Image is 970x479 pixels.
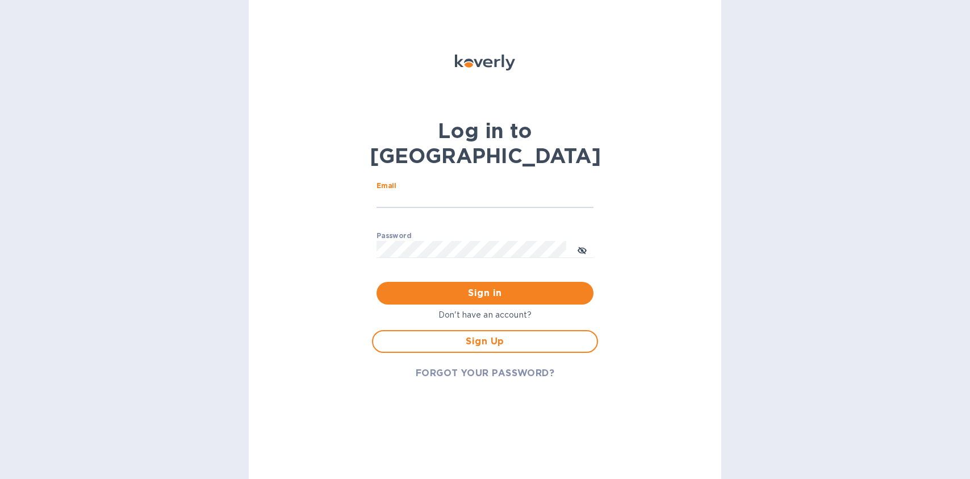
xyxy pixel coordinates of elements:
label: Password [377,233,411,240]
b: Log in to [GEOGRAPHIC_DATA] [370,118,601,168]
button: toggle password visibility [571,238,593,261]
span: FORGOT YOUR PASSWORD? [416,366,555,380]
label: Email [377,183,396,190]
button: FORGOT YOUR PASSWORD? [407,362,564,385]
button: Sign Up [372,330,598,353]
img: Koverly [455,55,515,70]
p: Don't have an account? [372,309,598,321]
button: Sign in [377,282,593,305]
span: Sign Up [382,335,588,348]
span: Sign in [386,286,584,300]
